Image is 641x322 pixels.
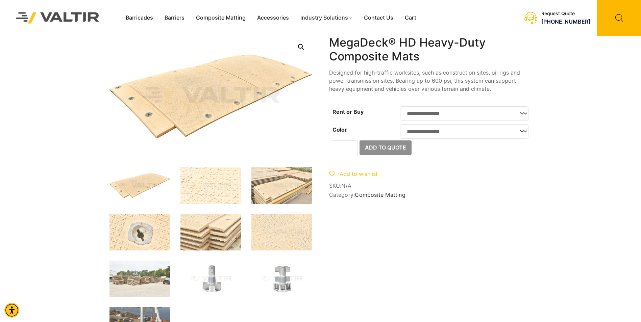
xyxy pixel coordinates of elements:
[251,214,312,250] img: A sandy surface with the text "MEGADECK® HD by Signature" partially visible, surrounded by small ...
[180,261,241,297] img: A metallic automotive component with a cylindrical top and a flat base, likely a valve or sensor ...
[360,140,412,155] button: Add to Quote
[4,303,19,318] div: Accessibility Menu
[340,170,378,177] span: Add to wishlist
[295,41,307,53] a: Open this option
[541,18,590,25] a: call (888) 496-3625
[109,261,170,297] img: Stacks of wooden planks are neatly arranged in a yard, with a truck parked nearby and trees in th...
[295,13,359,23] a: Industry Solutions
[329,183,532,189] span: SKU:
[541,11,590,17] div: Request Quote
[332,108,364,115] label: Rent or Buy
[355,191,405,198] a: Composite Matting
[109,167,170,204] img: MegaDeck_3Q.jpg
[358,13,399,23] a: Contact Us
[399,13,422,23] a: Cart
[251,167,312,204] img: Stacked construction mats and equipment, featuring textured surfaces and various colors, arranged...
[329,192,532,198] span: Category:
[329,69,532,93] p: Designed for high-traffic worksites, such as construction sites, oil rigs and power transmission ...
[332,126,347,133] label: Color
[251,261,312,297] img: A metallic component with a cylindrical base and a cross-shaped top, likely used in machinery or ...
[7,3,108,32] img: Valtir Rentals
[159,13,190,23] a: Barriers
[180,214,241,250] img: Stacked construction mats with textured surfaces, showing wear and dirt, arranged in a neat pile.
[341,182,351,189] span: N/A
[180,167,241,204] img: A textured surface with a pattern of raised crosses, some areas appear worn or dirty.
[109,214,170,250] img: A close-up of a circular metal fixture with a keyhole, surrounded by a textured surface featuring...
[120,13,159,23] a: Barricades
[331,140,358,157] input: Product quantity
[329,36,532,63] h1: MegaDeck® HD Heavy-Duty Composite Mats
[190,13,251,23] a: Composite Matting
[251,13,295,23] a: Accessories
[329,170,378,177] a: Add to wishlist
